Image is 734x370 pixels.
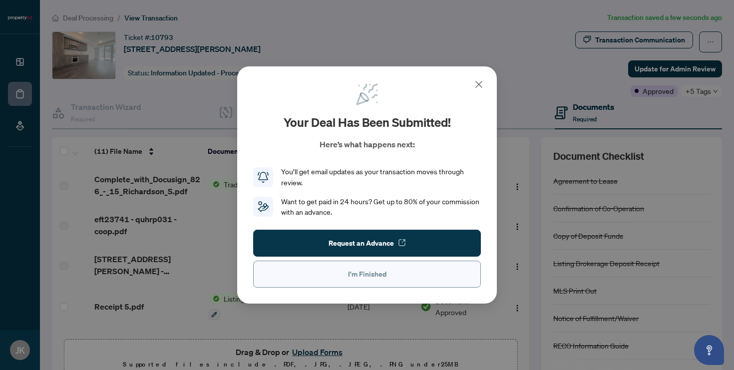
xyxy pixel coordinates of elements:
[253,261,481,288] button: I'm Finished
[694,335,724,365] button: Open asap
[329,235,394,251] span: Request an Advance
[253,230,481,257] button: Request an Advance
[320,138,415,150] p: Here’s what happens next:
[284,114,451,130] h2: Your deal has been submitted!
[348,266,386,282] span: I'm Finished
[281,196,481,218] div: Want to get paid in 24 hours? Get up to 80% of your commission with an advance.
[281,166,481,188] div: You’ll get email updates as your transaction moves through review.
